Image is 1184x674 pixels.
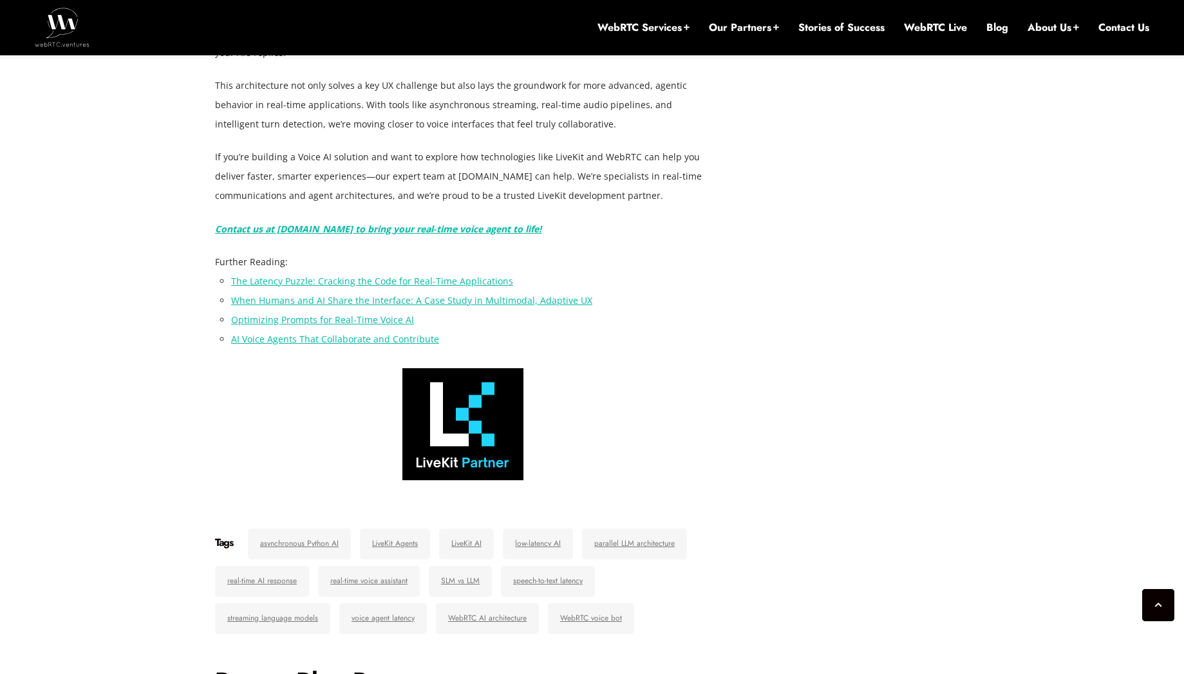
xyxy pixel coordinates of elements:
a: WebRTC voice bot [548,603,634,634]
a: Our Partners [709,21,779,35]
a: SLM vs LLM [429,566,492,597]
a: LiveKit AI [439,529,494,559]
a: Stories of Success [798,21,885,35]
a: asynchronous Python AI [248,529,351,559]
a: low-latency AI [503,529,573,559]
a: WebRTC Live [904,21,967,35]
img: WebRTC.ventures [35,8,89,46]
a: Optimizing Prompts for Real-Time Voice AI [231,314,414,326]
a: real-time AI response [215,566,309,597]
a: WebRTC AI architecture [436,603,539,634]
a: Contact us at [DOMAIN_NAME] to bring your real-time voice agent to life! [215,223,541,235]
a: AI Voice Agents That Collaborate and Contribute [231,333,439,345]
a: parallel LLM architecture [582,529,687,559]
a: Contact Us [1098,21,1149,35]
a: The Latency Puzzle: Cracking the Code for Real-Time Applications [231,275,513,287]
a: When Humans and AI Share the Interface: A Case Study in Multimodal, Adaptive UX [231,294,592,306]
a: streaming language models [215,603,330,634]
p: This architecture not only solves a key UX challenge but also lays the groundwork for more advanc... [215,76,711,134]
a: real-time voice assistant [318,566,420,597]
a: voice agent latency [339,603,427,634]
a: About Us [1028,21,1079,35]
a: Blog [986,21,1008,35]
a: speech-to-text latency [501,566,595,597]
a: WebRTC Services [597,21,690,35]
p: If you’re building a Voice AI solution and want to explore how technologies like LiveKit and WebR... [215,147,711,205]
img: WebRTC.ventures is a LiveKit development partner. [402,368,523,480]
h6: Tags [215,536,232,549]
p: Further Reading: [215,252,711,272]
a: LiveKit Agents [360,529,430,559]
